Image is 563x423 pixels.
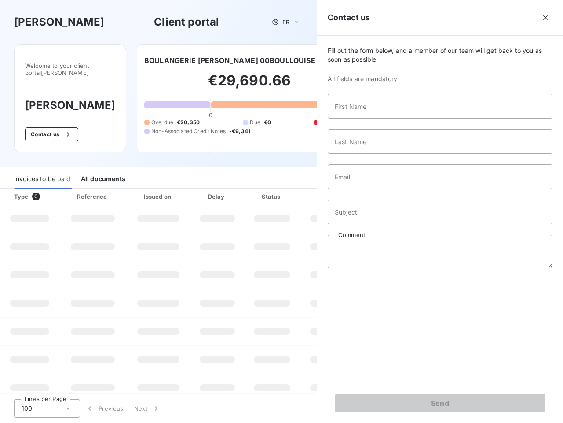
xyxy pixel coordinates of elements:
div: Status [246,192,298,201]
h3: [PERSON_NAME] [14,14,104,30]
button: Contact us [25,127,78,141]
span: Due [250,119,260,126]
h6: BOULANGERIE [PERSON_NAME] 00BOULLOUISE - B000115........ [144,55,370,66]
div: Amount [302,192,358,201]
div: Reference [77,193,107,200]
h2: €29,690.66 [144,72,355,98]
input: placeholder [328,164,552,189]
input: placeholder [328,129,552,154]
span: Fill out the form below, and a member of our team will get back to you as soon as possible. [328,46,552,64]
div: Invoices to be paid [14,170,70,189]
input: placeholder [328,94,552,119]
span: Welcome to your client portal [PERSON_NAME] [25,62,115,76]
input: placeholder [328,200,552,224]
h5: Contact us [328,11,370,24]
span: -€9,341 [229,127,250,135]
span: 0 [209,111,212,119]
div: Issued on [128,192,189,201]
div: Delay [192,192,242,201]
button: Previous [80,399,129,418]
span: Non-Associated Credit Notes [151,127,226,135]
div: Type [9,192,58,201]
div: All documents [81,170,125,189]
span: All fields are mandatory [328,74,552,83]
button: Next [129,399,166,418]
span: €20,350 [177,119,200,126]
span: €0 [264,119,271,126]
span: 100 [22,404,32,413]
span: Overdue [151,119,173,126]
h3: [PERSON_NAME] [25,97,115,113]
span: FR [282,19,289,26]
h3: Client portal [154,14,219,30]
span: 0 [32,193,40,200]
button: Send [335,394,545,412]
